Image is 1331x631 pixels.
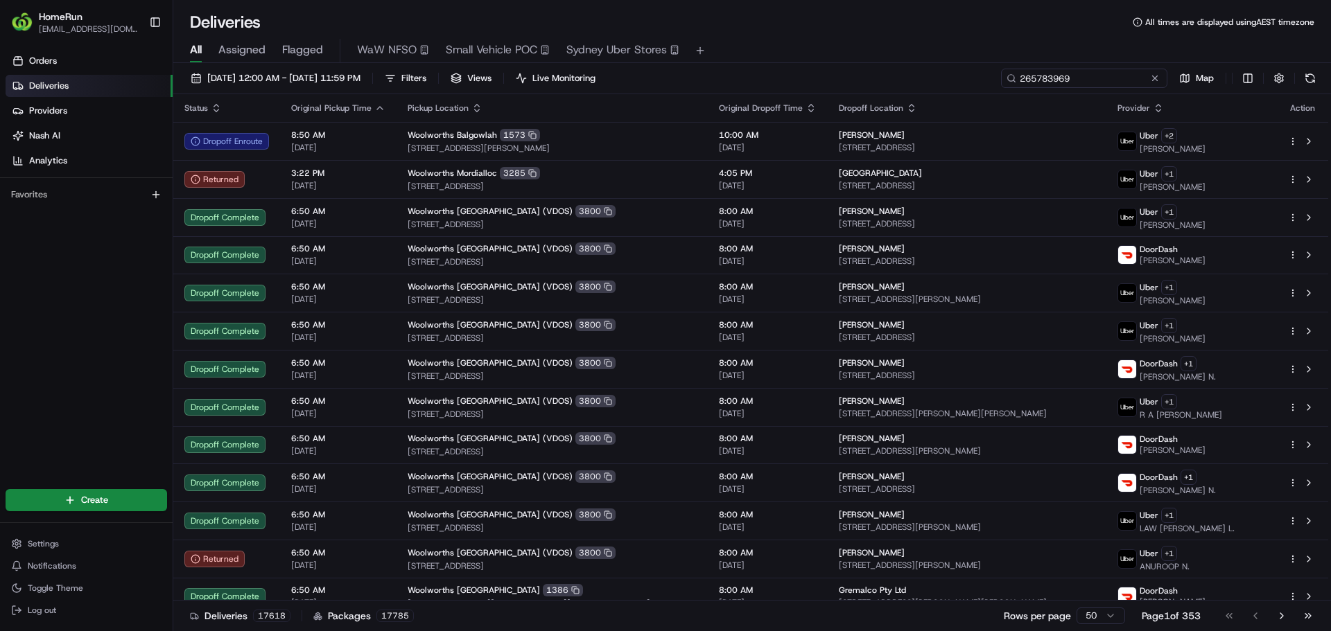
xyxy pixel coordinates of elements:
span: 8:00 AM [719,243,817,254]
span: Providers [29,105,67,117]
span: [PERSON_NAME] N. [1140,371,1216,382]
span: [PERSON_NAME] [839,471,905,482]
span: [PERSON_NAME] [839,433,905,444]
span: [STREET_ADDRESS] [408,371,697,382]
span: R A [PERSON_NAME] [1140,409,1222,420]
img: uber-new-logo.jpeg [1118,398,1136,416]
span: [DATE] [291,294,385,305]
span: [STREET_ADDRESS] [408,256,697,267]
span: [DATE] [291,142,385,153]
span: [DATE] [291,408,385,419]
div: 3800 [575,432,616,445]
button: Filters [379,69,433,88]
span: [DATE] 12:00 AM - [DATE] 11:59 PM [207,72,360,85]
div: 3800 [575,357,616,369]
span: Woolworths [GEOGRAPHIC_DATA] (VDOS) [408,547,573,558]
span: [STREET_ADDRESS] [408,219,697,230]
span: Small Vehicle POC [446,42,537,58]
span: [PERSON_NAME] [839,547,905,558]
span: [PERSON_NAME] [1140,295,1206,306]
span: 8:00 AM [719,585,817,596]
span: [STREET_ADDRESS] [408,522,697,533]
span: 8:00 AM [719,357,817,368]
span: [PERSON_NAME] [1140,255,1206,266]
div: 3800 [575,546,616,559]
span: [PERSON_NAME] [839,206,905,217]
span: [PERSON_NAME] [1140,333,1206,344]
span: [STREET_ADDRESS] [839,256,1095,267]
button: +1 [1161,280,1177,295]
div: 1386 [543,584,583,596]
span: [DATE] [719,294,817,305]
span: [PERSON_NAME] [839,357,905,368]
span: [STREET_ADDRESS] [408,446,697,457]
span: [PERSON_NAME] [1140,181,1206,193]
span: 8:00 AM [719,509,817,520]
span: [DATE] [719,180,817,191]
div: 3800 [575,508,616,521]
span: [DATE] [719,445,817,456]
span: [STREET_ADDRESS] [839,218,1095,229]
span: Filters [401,72,426,85]
button: Refresh [1300,69,1320,88]
a: Analytics [6,150,173,172]
span: Flagged [282,42,323,58]
span: All times are displayed using AEST timezone [1145,17,1314,28]
div: 3800 [575,205,616,217]
span: [PERSON_NAME] [1140,220,1206,231]
span: Woolworths [GEOGRAPHIC_DATA] (VDOS) [408,509,573,520]
button: +1 [1161,508,1177,523]
span: [EMAIL_ADDRESS][DOMAIN_NAME] [39,24,138,35]
span: Nash AI [29,130,60,142]
button: Map [1173,69,1220,88]
span: Create [81,494,108,506]
span: [DATE] [291,560,385,571]
span: [STREET_ADDRESS] [408,294,697,305]
span: Woolworths [GEOGRAPHIC_DATA] (VDOS) [408,243,573,254]
span: Settings [28,538,59,549]
img: doordash_logo_v2.png [1118,587,1136,605]
span: [STREET_ADDRESS] [839,370,1095,381]
span: 6:50 AM [291,357,385,368]
span: [STREET_ADDRESS][PERSON_NAME] [839,445,1095,456]
div: 3800 [575,281,616,293]
span: [STREET_ADDRESS][PERSON_NAME] [839,522,1095,533]
span: DoorDash [1140,472,1178,483]
button: +1 [1161,204,1177,220]
span: 6:50 AM [291,206,385,217]
a: Deliveries [6,75,173,97]
span: [DATE] [291,483,385,495]
span: 8:00 AM [719,433,817,444]
span: [DATE] [719,370,817,381]
button: Returned [184,551,245,567]
span: [STREET_ADDRESS][PERSON_NAME][PERSON_NAME] [839,408,1095,419]
span: [PERSON_NAME] [839,130,905,141]
span: 6:50 AM [291,396,385,407]
img: doordash_logo_v2.png [1118,474,1136,492]
span: [PERSON_NAME] [839,396,905,407]
span: DoorDash [1140,434,1178,445]
span: 6:50 AM [291,547,385,558]
span: Uber [1140,206,1158,217]
span: LAW [PERSON_NAME] L. [1140,523,1235,534]
h1: Deliveries [190,11,261,33]
button: +1 [1161,394,1177,409]
span: Views [467,72,491,85]
div: 3800 [575,395,616,407]
span: [GEOGRAPHIC_DATA][STREET_ADDRESS][GEOGRAPHIC_DATA] [408,598,697,609]
span: Assigned [218,42,266,58]
img: uber-new-logo.jpeg [1118,208,1136,226]
span: 6:50 AM [291,433,385,444]
span: [PERSON_NAME] [1140,445,1206,456]
span: Analytics [29,154,67,167]
span: [PERSON_NAME] [839,319,905,330]
span: 6:50 AM [291,585,385,596]
span: [STREET_ADDRESS] [408,409,697,420]
span: [PERSON_NAME] [1140,143,1206,154]
span: HomeRun [39,10,82,24]
span: [STREET_ADDRESS] [839,332,1095,343]
span: 6:50 AM [291,319,385,330]
span: 8:00 AM [719,396,817,407]
span: 4:05 PM [719,168,817,179]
